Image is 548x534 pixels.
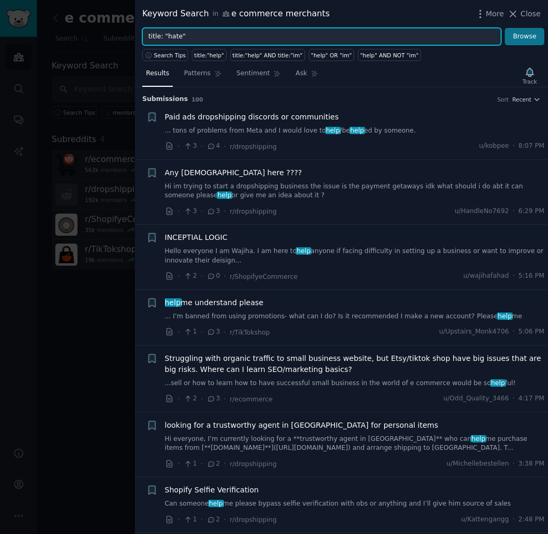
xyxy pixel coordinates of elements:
span: 5:16 PM [518,271,544,281]
a: "help" OR "im" [309,49,354,61]
span: · [201,394,203,405]
span: · [513,394,515,404]
span: r/dropshipping [230,208,277,215]
span: r/ShopifyeCommerce [230,273,298,280]
span: Search Tips [154,52,186,59]
a: Hi im trying to start a dropshipping business the issue is the payment getaways idk what should i... [165,182,545,200]
a: Shopify Selfie Verification [165,485,259,496]
span: 2 [207,459,220,469]
span: · [224,514,226,525]
a: helpme understand please [165,297,263,308]
span: help [490,379,506,387]
span: · [178,394,180,405]
span: help [164,298,182,307]
span: r/TikTokshop [230,329,270,336]
span: 5:06 PM [518,327,544,337]
a: ... I’m banned from using promotions- what can I do? Is it recommended I make a new account? Plea... [165,312,545,321]
button: Browse [505,28,544,46]
span: · [513,327,515,337]
span: · [178,206,180,217]
span: Patterns [184,69,210,78]
span: help [471,435,486,442]
a: Can someonehelpme please bypass selfie verification with obs or anything and I’ll give him source... [165,499,545,509]
span: 3 [207,207,220,216]
button: Recent [512,96,541,103]
span: · [178,141,180,152]
span: in [212,9,218,19]
a: Sentiment [233,65,285,87]
span: · [201,271,203,282]
span: me understand please [165,297,263,308]
div: Sort [497,96,509,103]
button: Close [507,8,541,19]
button: More [475,8,504,19]
span: · [201,458,203,469]
a: "help" AND NOT "im" [358,49,421,61]
span: More [486,8,504,19]
span: help [217,192,232,199]
a: Struggling with organic traffic to small business website, but Etsy/tiktok shop have big issues t... [165,353,545,375]
span: Close [521,8,541,19]
span: · [201,327,203,338]
a: INCEPTIAL LOGIC [165,232,228,243]
span: 3 [183,207,197,216]
span: · [513,142,515,151]
span: r/ecommerce [230,396,272,403]
span: help [208,500,224,507]
span: 3 [207,327,220,337]
span: · [513,207,515,216]
span: Submission s [142,95,188,104]
span: 2:48 PM [518,515,544,525]
span: help [296,247,311,255]
span: · [201,141,203,152]
div: title:"help" AND title:"im" [232,52,302,59]
span: · [224,394,226,405]
span: help [497,313,513,320]
a: Paid ads dropshipping discords or communities [165,112,339,123]
span: 2 [207,515,220,525]
span: · [224,327,226,338]
a: looking for a trustworthy agent in [GEOGRAPHIC_DATA] for personal items [165,420,438,431]
a: Results [142,65,173,87]
span: r/dropshipping [230,516,277,523]
span: · [201,206,203,217]
span: · [513,459,515,469]
span: help [325,127,341,134]
span: · [178,327,180,338]
span: · [513,271,515,281]
a: Ask [292,65,322,87]
span: r/dropshipping [230,460,277,468]
span: 0 [207,271,220,281]
span: · [224,271,226,282]
a: Any [DEMOGRAPHIC_DATA] here ???? [165,167,302,178]
span: 2 [183,394,197,404]
div: "help" AND NOT "im" [360,52,419,59]
span: 1 [183,459,197,469]
span: u/Michellebestellen [446,459,508,469]
a: Hello everyone I am Wajiha. I am here tohelpanyone if facing difficulty in setting up a business ... [165,247,545,265]
span: r/dropshipping [230,143,277,150]
span: 1 [183,515,197,525]
span: Sentiment [237,69,270,78]
a: Patterns [180,65,225,87]
span: u/Upstairs_Monk4706 [439,327,508,337]
button: Search Tips [142,49,188,61]
a: ...sell or how to learn how to have successful small business in the world of e commerce would be... [165,379,545,388]
span: · [224,458,226,469]
div: Keyword Search e commerce merchants [142,7,330,21]
span: · [513,515,515,525]
span: help [349,127,365,134]
span: 100 [192,96,203,103]
span: Results [146,69,169,78]
input: Try a keyword related to your business [142,28,501,46]
div: "help" OR "im" [311,52,351,59]
span: 1 [183,327,197,337]
a: title:"help" AND title:"im" [230,49,305,61]
span: 4 [207,142,220,151]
